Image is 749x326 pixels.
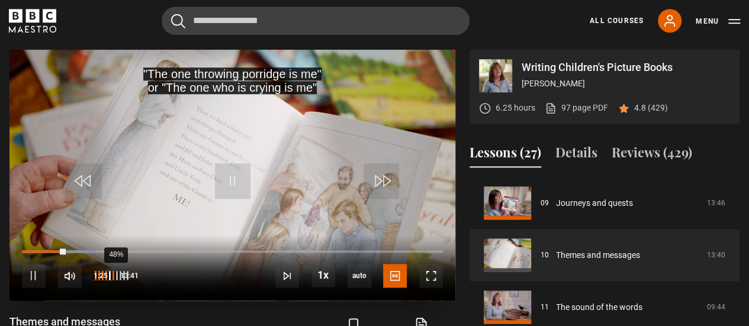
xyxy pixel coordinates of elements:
[419,264,443,288] button: Fullscreen
[556,249,640,262] a: Themes and messages
[522,62,730,73] p: Writing Children's Picture Books
[171,14,185,28] button: Submit the search query
[590,15,644,26] a: All Courses
[383,264,407,288] button: Captions
[275,264,299,288] button: Next Lesson
[522,78,730,90] p: [PERSON_NAME]
[348,264,371,288] span: auto
[556,301,642,314] a: The sound of the words
[22,250,443,253] div: Progress Bar
[311,263,335,287] button: Playback Rate
[120,265,139,286] span: 13:41
[612,143,692,167] button: Reviews (429)
[496,102,535,114] p: 6.25 hours
[634,102,668,114] p: 4.8 (429)
[9,50,455,301] video-js: Video Player
[22,264,46,288] button: Pause
[58,264,82,288] button: Mute
[470,143,541,167] button: Lessons (27)
[94,265,108,286] span: 1:25
[555,143,597,167] button: Details
[162,7,470,35] input: Search
[9,9,56,33] svg: BBC Maestro
[348,264,371,288] div: Current quality: 360p
[545,102,608,114] a: 97 page PDF
[556,197,633,209] a: Journeys and quests
[696,15,740,27] button: Toggle navigation
[93,271,128,280] div: Volume Level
